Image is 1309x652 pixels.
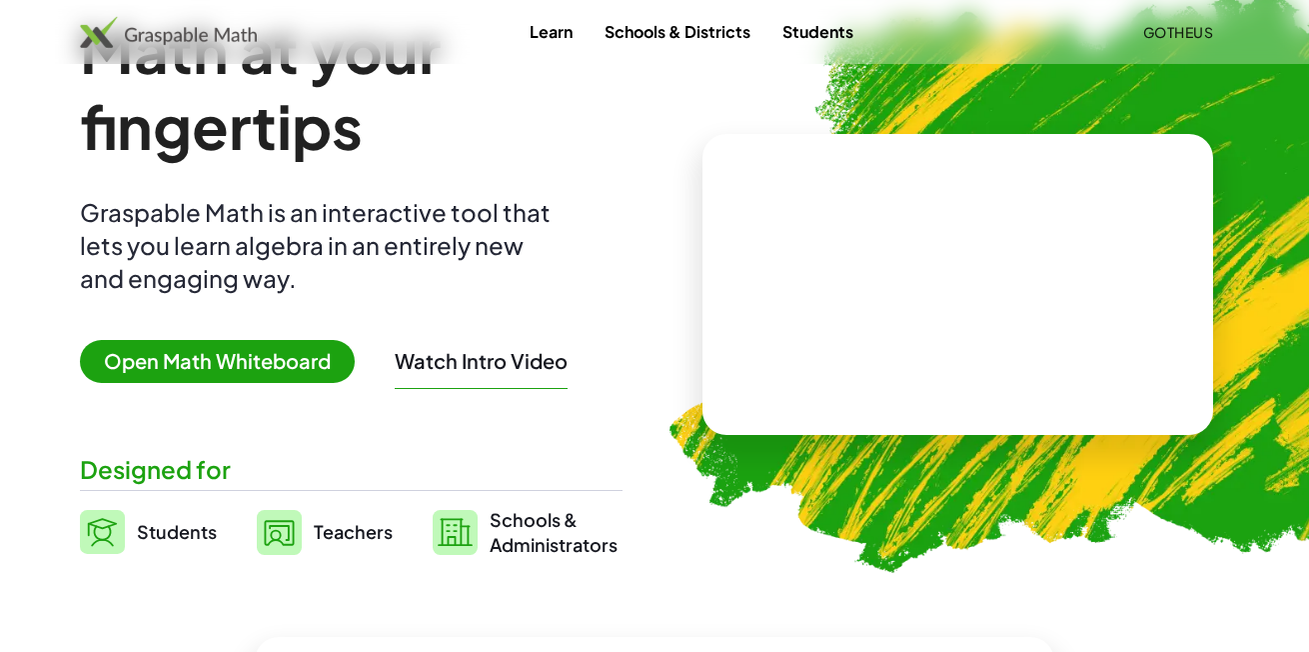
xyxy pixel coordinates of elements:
button: Watch Intro Video [395,348,568,374]
a: Students [766,13,869,50]
span: Gotheus [1142,23,1213,41]
span: Teachers [314,520,393,543]
img: svg%3e [80,510,125,554]
button: Gotheus [1126,14,1229,50]
video: What is this? This is dynamic math notation. Dynamic math notation plays a central role in how Gr... [808,210,1108,360]
a: Schools & Districts [589,13,766,50]
div: Designed for [80,453,623,486]
span: Schools & Administrators [490,507,618,557]
div: Graspable Math is an interactive tool that lets you learn algebra in an entirely new and engaging... [80,196,560,295]
a: Learn [514,13,589,50]
span: Open Math Whiteboard [80,340,355,383]
a: Teachers [257,507,393,557]
img: svg%3e [257,510,302,555]
a: Students [80,507,217,557]
a: Open Math Whiteboard [80,352,371,373]
span: Students [137,520,217,543]
img: svg%3e [433,510,478,555]
a: Schools &Administrators [433,507,618,557]
h1: Math at your fingertips [80,12,623,164]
